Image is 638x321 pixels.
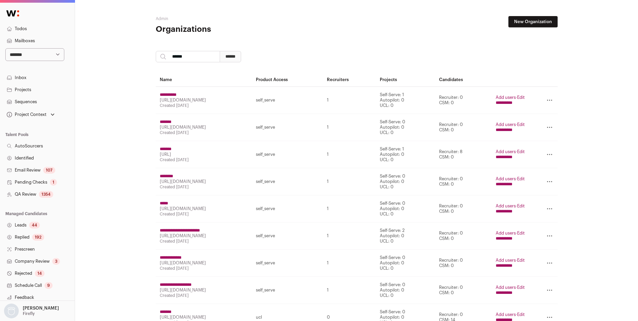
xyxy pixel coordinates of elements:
a: Edit [517,312,525,317]
td: 1 [323,277,376,304]
td: 1 [323,168,376,195]
a: [URL] [160,152,171,156]
a: Edit [517,258,525,262]
div: 44 [29,222,40,229]
a: Edit [517,231,525,235]
td: · [492,168,529,195]
div: Project Context [5,112,47,117]
td: self_serve [252,222,323,250]
td: · [492,222,529,250]
a: [URL][DOMAIN_NAME] [160,315,206,319]
td: Self-Serve: 0 Autopilot: 0 UCL: 0 [376,277,435,304]
td: · [492,141,529,168]
div: 3 [52,258,60,265]
div: Created [DATE] [160,293,248,298]
td: Self-Serve: 0 Autopilot: 0 UCL: 0 [376,195,435,222]
div: Created [DATE] [160,239,248,244]
a: Add users [496,177,516,181]
a: [URL][DOMAIN_NAME] [160,179,206,184]
div: 9 [45,282,53,289]
td: Recruiter: 0 CSM: 0 [435,222,492,250]
div: Created [DATE] [160,211,248,217]
td: Recruiter: 8 CSM: 0 [435,141,492,168]
a: Add users [496,285,516,290]
td: · [492,250,529,277]
td: Recruiter: 0 CSM: 0 [435,168,492,195]
td: self_serve [252,250,323,277]
a: Edit [517,177,525,181]
th: Candidates [435,73,492,87]
div: Created [DATE] [160,130,248,135]
a: Admin [156,17,168,21]
td: Recruiter: 0 CSM: 0 [435,250,492,277]
p: Firefly [23,311,35,316]
td: Self-Serve: 0 Autopilot: 0 UCL: 0 [376,114,435,141]
td: 1 [323,87,376,114]
a: [URL][DOMAIN_NAME] [160,261,206,265]
img: nopic.png [4,304,19,318]
td: Self-Serve: 1 Autopilot: 0 UCL: 0 [376,87,435,114]
div: Created [DATE] [160,103,248,108]
a: New Organization [508,16,558,27]
td: · [492,277,529,304]
a: Add users [496,122,516,127]
td: 1 [323,250,376,277]
td: Self-Serve: 2 Autopilot: 0 UCL: 0 [376,222,435,250]
div: Created [DATE] [160,266,248,271]
td: Recruiter: 0 CSM: 0 [435,195,492,222]
a: Edit [517,149,525,154]
img: Wellfound [3,7,23,20]
button: Open dropdown [5,110,56,119]
th: Projects [376,73,435,87]
div: 1 [50,179,57,186]
div: Created [DATE] [160,184,248,190]
a: [URL][DOMAIN_NAME] [160,125,206,129]
div: Created [DATE] [160,157,248,163]
div: 192 [32,234,44,241]
div: 14 [35,270,45,277]
td: self_serve [252,87,323,114]
a: Edit [517,95,525,100]
a: Add users [496,231,516,235]
td: 1 [323,222,376,250]
div: 1354 [39,191,53,198]
div: 107 [43,167,55,174]
a: Add users [496,149,516,154]
a: Edit [517,122,525,127]
a: Add users [496,312,516,317]
a: Add users [496,258,516,262]
td: Recruiter: 0 CSM: 0 [435,87,492,114]
td: 1 [323,141,376,168]
th: Name [156,73,252,87]
td: · [492,114,529,141]
p: [PERSON_NAME] [23,306,59,311]
a: [URL][DOMAIN_NAME] [160,98,206,102]
td: Recruiter: 0 CSM: 0 [435,277,492,304]
td: Recruiter: 0 CSM: 0 [435,114,492,141]
td: self_serve [252,114,323,141]
td: · [492,87,529,114]
h1: Organizations [156,24,290,35]
a: [URL][DOMAIN_NAME] [160,234,206,238]
td: 1 [323,195,376,222]
td: self_serve [252,195,323,222]
a: Add users [496,204,516,208]
td: self_serve [252,277,323,304]
button: Open dropdown [3,304,60,318]
th: Product Access [252,73,323,87]
a: Edit [517,204,525,208]
a: [URL][DOMAIN_NAME] [160,288,206,292]
td: Self-Serve: 0 Autopilot: 0 UCL: 0 [376,250,435,277]
td: 1 [323,114,376,141]
th: Recruiters [323,73,376,87]
a: Edit [517,285,525,290]
td: Self-Serve: 1 Autopilot: 0 UCL: 0 [376,141,435,168]
a: [URL][DOMAIN_NAME] [160,206,206,211]
td: self_serve [252,141,323,168]
td: self_serve [252,168,323,195]
td: · [492,195,529,222]
a: Add users [496,95,516,100]
td: Self-Serve: 0 Autopilot: 0 UCL: 0 [376,168,435,195]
